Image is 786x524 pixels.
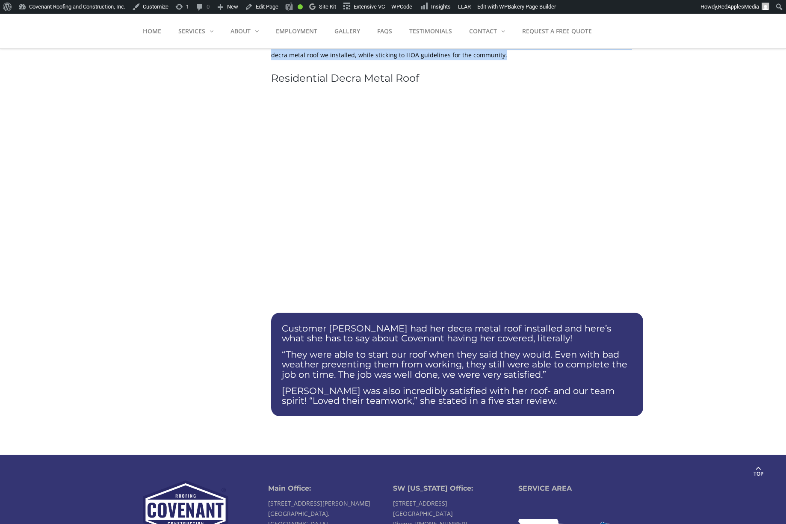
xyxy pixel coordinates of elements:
[718,3,759,10] span: RedApplesMedia
[326,14,369,48] a: Gallery
[170,14,222,48] a: Services
[282,323,632,343] h3: Customer [PERSON_NAME] had her decra metal roof installed and here’s what she has to say about Co...
[518,484,572,492] b: SERVICE AREA
[271,91,643,300] iframe: Covenant Roofing® - Decra Metal Roof
[222,14,267,48] a: About
[409,27,452,35] strong: Testimonials
[271,73,643,84] h2: Residential Decra Metal Roof
[401,14,461,48] a: Testimonials
[393,484,473,492] b: SW [US_STATE] Office:
[267,14,326,48] a: Employment
[334,27,360,35] strong: Gallery
[319,3,336,10] span: Site Kit
[461,14,514,48] a: Contact
[748,470,769,478] span: Top
[469,27,497,35] strong: Contact
[514,14,600,48] a: Request a Free Quote
[369,14,401,48] a: FAQs
[268,484,311,492] b: Main Office:
[230,27,251,35] strong: About
[143,27,161,35] strong: Home
[748,460,769,481] a: Top
[522,27,592,35] strong: Request a Free Quote
[298,4,303,9] div: Good
[276,27,317,35] strong: Employment
[282,349,632,379] h3: “They were able to start our roof when they said they would. Even with bad weather preventing the...
[178,27,205,35] strong: Services
[282,386,632,406] h3: [PERSON_NAME] was also incredibly satisfied with her roof- and our team spirit! “Loved their team...
[431,3,451,10] span: Insights
[377,27,392,35] strong: FAQs
[143,14,170,48] a: Home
